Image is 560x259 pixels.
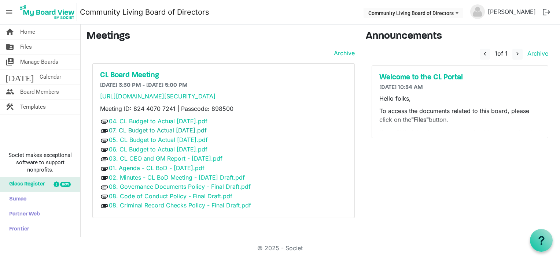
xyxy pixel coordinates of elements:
button: navigate_before [480,49,490,60]
span: [DATE] [5,70,34,84]
span: attachment [100,127,109,135]
span: attachment [100,164,109,173]
button: navigate_next [512,49,523,60]
a: Archive [331,49,355,57]
p: To access the documents related to this board, please click on the button. [379,106,541,124]
h3: Announcements [366,30,554,43]
span: 1 [495,50,497,57]
span: attachment [100,192,109,201]
p: You will find the documents organized by year and sorted according to the meeting dates. [379,128,541,145]
h6: [DATE] 3:30 PM - [DATE] 5:00 PM [100,82,347,89]
a: My Board View Logo [18,3,80,21]
span: Files [20,40,32,54]
img: no-profile-picture.svg [470,4,485,19]
p: Meeting ID: 824 4070 7241 | Passcode: 898500 [100,104,347,113]
a: 08. Criminal Record Checks Policy - Final Draft.pdf [109,202,251,209]
a: 02. Minutes - CL BoD Meeting - [DATE] Draft.pdf [109,174,245,181]
a: 01. Agenda - CL BoD - [DATE].pdf [109,164,205,172]
span: folder_shared [5,40,14,54]
span: attachment [100,155,109,164]
a: Community Living Board of Directors [80,5,209,19]
span: attachment [100,202,109,210]
div: new [60,182,71,187]
span: Partner Web [5,207,40,222]
button: logout [539,4,554,20]
span: Societ makes exceptional software to support nonprofits. [3,151,77,173]
a: Welcome to the CL Portal [379,73,541,82]
button: Community Living Board of Directors dropdownbutton [364,8,463,18]
span: navigate_next [514,50,521,57]
a: 06. CL Budget to Actual [DATE].pdf [109,146,207,153]
span: attachment [100,173,109,182]
span: Manage Boards [20,55,58,69]
span: Calendar [40,70,61,84]
span: Sumac [5,192,26,207]
a: 04. CL Budget to Actual [DATE].pdf [109,117,207,125]
a: 08. Governance Documents Policy - Final Draft.pdf [109,183,251,190]
span: attachment [100,183,109,192]
p: Hello folks, [379,94,541,103]
span: construction [5,100,14,114]
span: attachment [100,136,109,145]
a: Archive [524,50,548,57]
a: © 2025 - Societ [257,244,303,252]
a: 05. CL Budget to Actual [DATE].pdf [109,136,208,143]
strong: "Files" [411,116,429,123]
a: 07. CL Budget to Actual [DATE].pdf [109,127,207,134]
a: 08. Code of Conduct Policy - Final Draft.pdf [109,192,232,200]
span: Board Members [20,85,59,99]
span: Home [20,25,35,39]
h3: Meetings [86,30,355,43]
a: CL Board Meeting [100,71,347,80]
a: 03. CL CEO and GM Report - [DATE].pdf [109,155,222,162]
span: [DATE] 10:34 AM [379,85,423,90]
span: Frontier [5,222,29,237]
img: My Board View Logo [18,3,77,21]
span: attachment [100,117,109,126]
a: [PERSON_NAME] [485,4,539,19]
span: of 1 [495,50,508,57]
span: switch_account [5,55,14,69]
span: people [5,85,14,99]
a: [URL][DOMAIN_NAME][SECURITY_DATA] [100,93,215,100]
span: menu [2,5,16,19]
span: Glass Register [5,177,45,192]
span: home [5,25,14,39]
span: attachment [100,145,109,154]
span: Templates [20,100,46,114]
span: navigate_before [482,50,488,57]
